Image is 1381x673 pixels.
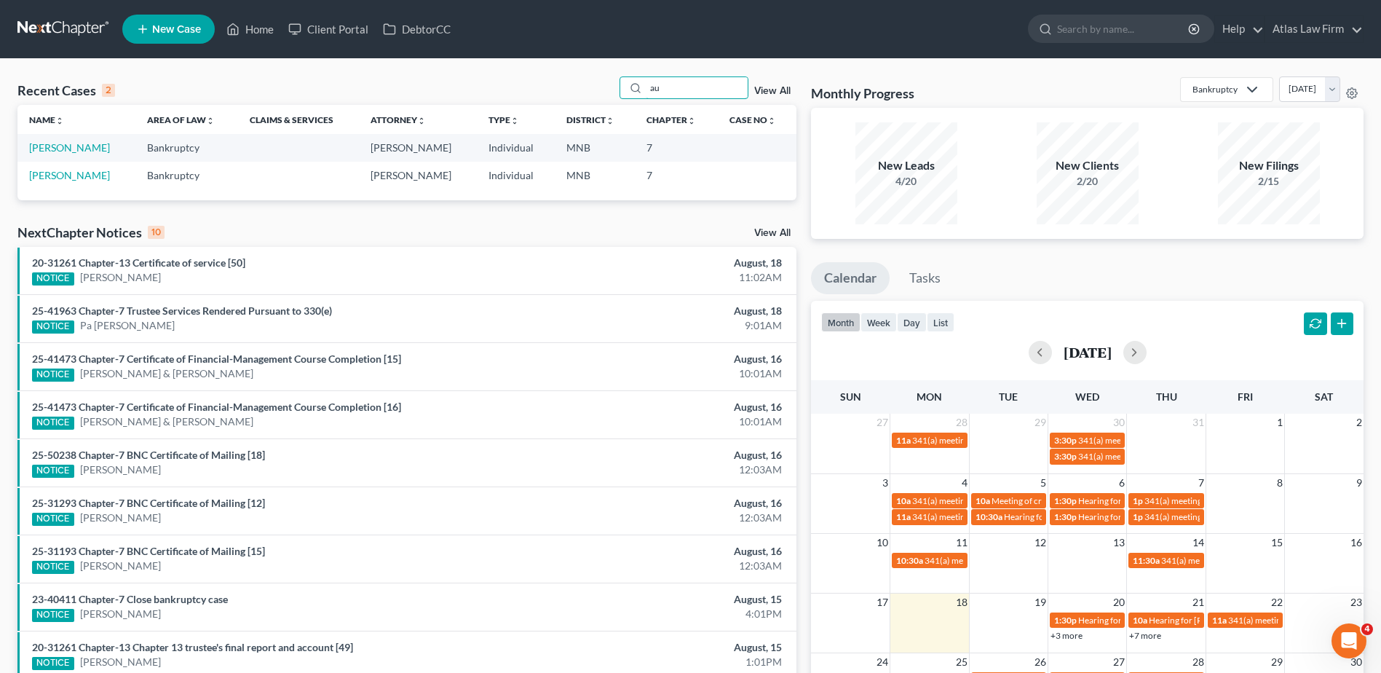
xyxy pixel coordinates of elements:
[371,114,426,125] a: Attorneyunfold_more
[29,141,110,154] a: [PERSON_NAME]
[238,105,359,134] th: Claims & Services
[542,366,782,381] div: 10:01AM
[1349,534,1364,551] span: 16
[1078,511,1192,522] span: Hearing for [PERSON_NAME]
[1218,157,1320,174] div: New Filings
[102,84,115,97] div: 2
[1112,534,1126,551] span: 13
[1275,474,1284,492] span: 8
[1054,495,1077,506] span: 1:30p
[1050,630,1083,641] a: +3 more
[855,157,957,174] div: New Leads
[29,114,64,125] a: Nameunfold_more
[821,312,860,332] button: month
[542,256,782,270] div: August, 18
[1039,474,1048,492] span: 5
[542,270,782,285] div: 11:02AM
[542,607,782,621] div: 4:01PM
[32,609,74,622] div: NOTICE
[1197,474,1206,492] span: 7
[896,555,923,566] span: 10:30a
[635,134,717,161] td: 7
[896,262,954,294] a: Tasks
[925,555,1065,566] span: 341(a) meeting for [PERSON_NAME]
[1133,555,1160,566] span: 11:30a
[32,657,74,670] div: NOTICE
[80,318,175,333] a: Pa [PERSON_NAME]
[32,304,332,317] a: 25-41963 Chapter-7 Trustee Services Rendered Pursuant to 330(e)
[1355,474,1364,492] span: 9
[1075,390,1099,403] span: Wed
[555,134,636,161] td: MNB
[976,495,990,506] span: 10a
[646,77,748,98] input: Search by name...
[729,114,776,125] a: Case Nounfold_more
[1117,474,1126,492] span: 6
[1037,157,1139,174] div: New Clients
[1238,390,1253,403] span: Fri
[32,545,265,557] a: 25-31193 Chapter-7 BNC Certificate of Mailing [15]
[1054,615,1077,626] span: 1:30p
[999,390,1018,403] span: Tue
[1033,414,1048,431] span: 29
[992,495,1229,506] span: Meeting of creditors for [PERSON_NAME] & [PERSON_NAME]
[1275,414,1284,431] span: 1
[417,117,426,125] i: unfold_more
[897,312,927,332] button: day
[80,655,161,669] a: [PERSON_NAME]
[147,114,215,125] a: Area of Lawunfold_more
[1078,615,1192,626] span: Hearing for [PERSON_NAME]
[32,497,265,509] a: 25-31293 Chapter-7 BNC Certificate of Mailing [12]
[1215,16,1264,42] a: Help
[219,16,281,42] a: Home
[32,641,353,653] a: 20-31261 Chapter-13 Chapter 13 trustee's final report and account [49]
[1054,511,1077,522] span: 1:30p
[542,318,782,333] div: 9:01AM
[912,435,1130,446] span: 341(a) meeting for [PERSON_NAME] & [PERSON_NAME]
[80,366,253,381] a: [PERSON_NAME] & [PERSON_NAME]
[754,86,791,96] a: View All
[510,117,519,125] i: unfold_more
[281,16,376,42] a: Client Portal
[954,414,969,431] span: 28
[1315,390,1333,403] span: Sat
[32,256,245,269] a: 20-31261 Chapter-13 Certificate of service [50]
[912,495,1053,506] span: 341(a) meeting for [PERSON_NAME]
[646,114,696,125] a: Chapterunfold_more
[32,449,265,461] a: 25-50238 Chapter-7 BNC Certificate of Mailing [18]
[1133,495,1143,506] span: 1p
[840,390,861,403] span: Sun
[896,511,911,522] span: 11a
[32,417,74,430] div: NOTICE
[359,134,477,161] td: [PERSON_NAME]
[542,400,782,414] div: August, 16
[1004,511,1214,522] span: Hearing for [PERSON_NAME][DEMOGRAPHIC_DATA]
[566,114,614,125] a: Districtunfold_more
[1129,630,1161,641] a: +7 more
[542,304,782,318] div: August, 18
[32,465,74,478] div: NOTICE
[606,117,614,125] i: unfold_more
[912,511,1130,522] span: 341(a) meeting for [PERSON_NAME] & [PERSON_NAME]
[875,653,890,671] span: 24
[1161,555,1379,566] span: 341(a) meeting for [PERSON_NAME] & [PERSON_NAME]
[1349,594,1364,611] span: 23
[32,320,74,334] div: NOTICE
[488,114,519,125] a: Typeunfold_more
[896,495,911,506] span: 10a
[1156,390,1177,403] span: Thu
[1192,83,1238,95] div: Bankruptcy
[1355,414,1364,431] span: 2
[17,224,165,241] div: NextChapter Notices
[976,511,1002,522] span: 10:30a
[542,544,782,559] div: August, 16
[152,24,201,35] span: New Case
[542,463,782,477] div: 12:03AM
[1054,435,1077,446] span: 3:30p
[960,474,969,492] span: 4
[1078,495,1269,506] span: Hearing for [PERSON_NAME] & [PERSON_NAME]
[1054,451,1077,462] span: 3:30p
[917,390,942,403] span: Mon
[687,117,696,125] i: unfold_more
[1078,435,1219,446] span: 341(a) meeting for [PERSON_NAME]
